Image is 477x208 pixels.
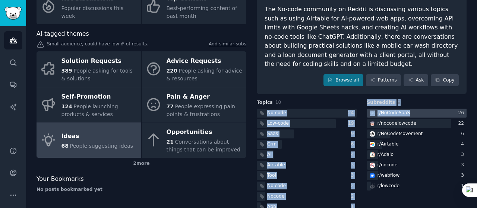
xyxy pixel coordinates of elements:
div: Low-code [267,120,289,127]
a: Solution Requests389People asking for tools & solutions [37,51,141,87]
span: People asking for advice & resources [167,68,242,81]
a: Patterns [366,74,401,87]
span: People expressing pain points & frustrations [167,103,235,117]
span: 77 [167,103,174,109]
img: nocodelowcode [370,121,375,126]
img: Airtable [370,142,375,147]
a: No-code24 [257,109,357,118]
div: The No-code community on Reddit is discussing various topics such as using Airtable for AI-powere... [265,5,459,69]
div: r/ NoCodeMovement [378,131,423,137]
span: 68 [61,143,69,149]
a: Browse all [323,74,363,87]
div: 9 [351,131,357,137]
div: r/ Airtable [378,141,399,148]
div: 4 [351,151,357,158]
img: Adalo [370,152,375,157]
a: Ask [404,74,428,87]
div: 3 [461,162,467,169]
div: 1 [461,183,467,189]
a: Add similar subs [209,41,246,49]
div: 19 [348,120,357,127]
span: 21 [167,139,174,145]
span: Your Bookmarks [37,175,84,184]
div: No posts bookmarked yet [37,186,246,193]
a: Adalor/Adalo3 [367,150,467,160]
div: 4 [461,141,467,148]
a: Advice Requests220People asking for advice & resources [142,51,246,87]
a: nocodelowcoder/nocodelowcode22 [367,119,467,128]
a: r/lowcode1 [367,182,467,191]
span: AI-tagged themes [37,29,89,39]
a: Self-Promotion124People launching products & services [37,87,141,122]
a: Nocode2 [257,192,357,201]
span: Subreddits [367,99,395,106]
div: Self-Promotion [61,91,138,103]
div: Airtable [267,162,285,169]
img: GummySearch logo [4,7,22,20]
div: 6 [461,131,467,137]
span: 124 [61,103,72,109]
div: Ideas [61,130,133,142]
div: 6 [351,141,357,148]
a: Low-code19 [257,119,357,128]
span: Conversations about things that can be improved [167,139,240,153]
a: NoCodeSaaSr/NoCodeSaaS26 [367,109,467,118]
div: Small audience, could have low # of results. [37,41,246,49]
a: Pain & Anger77People expressing pain points & frustrations [142,87,246,122]
a: Saas9 [257,129,357,139]
div: 3 [351,162,357,169]
div: r/ webflow [378,172,400,179]
div: 2 more [37,158,246,170]
a: webflowr/webflow3 [367,171,467,180]
a: No code2 [257,182,357,191]
div: Pain & Anger [167,91,243,103]
span: Popular discussions this week [61,5,124,19]
div: 26 [458,110,467,116]
div: r/ lowcode [378,183,400,189]
span: 220 [167,68,177,74]
a: Tool3 [257,171,357,180]
div: r/ Adalo [378,151,394,158]
div: Opportunities [167,127,243,138]
button: Copy [431,74,459,87]
a: Ideas68People suggesting ideas [37,122,141,158]
div: Tool [267,172,276,179]
a: Airtabler/Airtable4 [367,140,467,149]
div: 22 [458,120,467,127]
img: NoCodeMovement [370,131,375,137]
div: 2 [351,193,357,200]
span: People launching products & services [61,103,118,117]
div: Solution Requests [61,55,138,67]
div: r/ nocode [378,162,398,169]
span: Best-performing content of past month [167,5,237,19]
span: People asking for tools & solutions [61,68,133,81]
div: Saas [267,131,278,137]
span: 9 [398,100,401,105]
span: 10 [275,100,281,105]
a: nocoder/nocode3 [367,161,467,170]
img: nocode [370,163,375,168]
a: Crm6 [257,140,357,149]
img: NoCodeSaaS [370,111,375,116]
span: Topics [257,99,273,106]
div: 2 [351,183,357,189]
div: No-code [267,110,286,116]
div: Ai [267,151,272,158]
div: r/ nocodelowcode [378,120,416,127]
div: r/ NoCodeSaaS [378,110,410,116]
span: People suggesting ideas [70,143,133,149]
div: Nocode [267,193,284,200]
a: NoCodeMovementr/NoCodeMovement6 [367,129,467,139]
div: 3 [461,172,467,179]
a: Ai4 [257,150,357,160]
span: 389 [61,68,72,74]
a: Opportunities21Conversations about things that can be improved [142,122,246,158]
div: 3 [461,151,467,158]
div: Advice Requests [167,55,243,67]
img: webflow [370,173,375,178]
a: Airtable3 [257,161,357,170]
div: 24 [348,110,357,116]
div: No code [267,183,286,189]
div: 3 [351,172,357,179]
div: Crm [267,141,277,148]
